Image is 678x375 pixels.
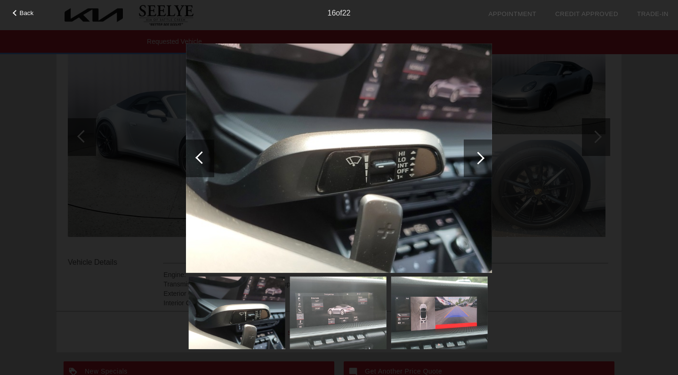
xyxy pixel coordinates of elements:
[20,9,34,16] span: Back
[637,10,669,17] a: Trade-In
[488,10,536,17] a: Appointment
[290,277,387,349] img: 682588aeac47a00de6d3f883bf0ab37b.jpg
[342,9,351,17] span: 22
[186,43,492,273] img: 90ccf1f70b108a370103b795fe75943c.jpg
[189,277,285,349] img: 90ccf1f70b108a370103b795fe75943c.jpg
[555,10,618,17] a: Credit Approved
[391,277,488,349] img: dd1fa30722c4aaf333cb99d7972744f4.jpg
[328,9,336,17] span: 16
